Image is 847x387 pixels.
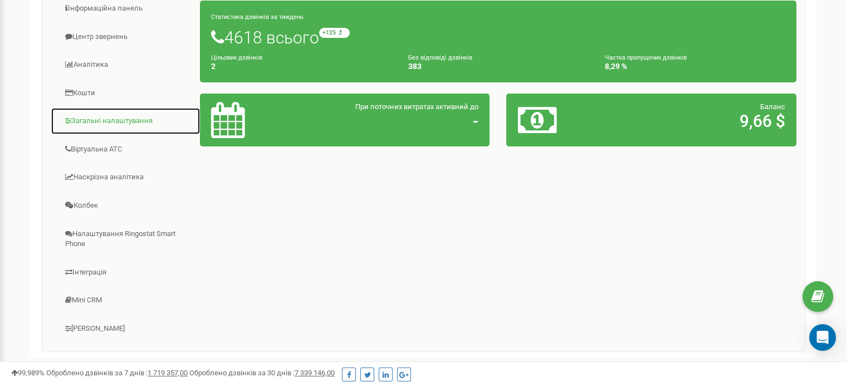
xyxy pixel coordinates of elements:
a: Налаштування Ringostat Smart Phone [51,221,200,258]
small: Без відповіді дзвінків [408,54,472,61]
a: Центр звернень [51,23,200,51]
span: Баланс [760,102,785,111]
h2: 9,66 $ [613,112,785,130]
h1: 4618 всього [211,28,785,47]
small: Цільових дзвінків [211,54,262,61]
span: Оброблено дзвінків за 7 днів : [46,369,188,377]
h4: 2 [211,62,391,71]
a: Колбек [51,192,200,219]
a: Інтеграція [51,259,200,286]
a: Mini CRM [51,287,200,314]
h4: 8,29 % [605,62,785,71]
a: Кошти [51,80,200,107]
small: +125 [319,28,350,38]
small: Статистика дзвінків за тиждень [211,13,303,21]
u: 1 719 357,00 [148,369,188,377]
a: Наскрізна аналітика [51,164,200,191]
small: Частка пропущених дзвінків [605,54,687,61]
h4: 383 [408,62,589,71]
u: 7 339 146,00 [295,369,335,377]
a: Аналiтика [51,51,200,79]
div: Open Intercom Messenger [809,324,836,351]
span: 99,989% [11,369,45,377]
a: Загальні налаштування [51,107,200,135]
span: При поточних витратах активний до [355,102,478,111]
a: Віртуальна АТС [51,136,200,163]
h2: - [306,112,478,130]
a: [PERSON_NAME] [51,315,200,342]
span: Оброблено дзвінків за 30 днів : [189,369,335,377]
